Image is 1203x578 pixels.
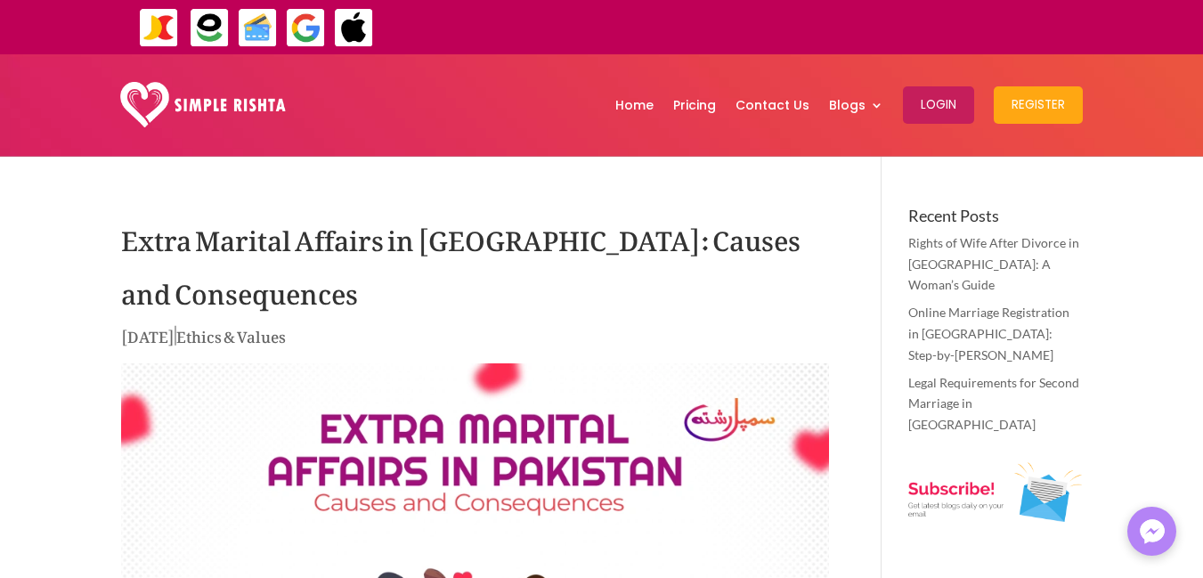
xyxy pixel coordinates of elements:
img: JazzCash-icon [139,8,179,48]
p: | [121,323,829,358]
a: Pricing [673,59,716,151]
a: Login [903,59,974,151]
a: Blogs [829,59,883,151]
span: [DATE] [121,314,175,352]
button: Register [994,86,1083,124]
a: Legal Requirements for Second Marriage in [GEOGRAPHIC_DATA] [908,375,1079,433]
a: Home [615,59,654,151]
img: Credit Cards [238,8,278,48]
img: Messenger [1134,514,1170,550]
img: ApplePay-icon [334,8,374,48]
a: Online Marriage Registration in [GEOGRAPHIC_DATA]: Step-by-[PERSON_NAME] [908,305,1069,362]
a: Contact Us [736,59,809,151]
a: Rights of Wife After Divorce in [GEOGRAPHIC_DATA]: A Woman’s Guide [908,235,1079,293]
a: Ethics & Values [176,314,286,352]
img: GooglePay-icon [286,8,326,48]
h1: Extra Marital Affairs in [GEOGRAPHIC_DATA]: Causes and Consequences [121,208,829,323]
img: EasyPaisa-icon [190,8,230,48]
button: Login [903,86,974,124]
h4: Recent Posts [908,208,1082,232]
a: Register [994,59,1083,151]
